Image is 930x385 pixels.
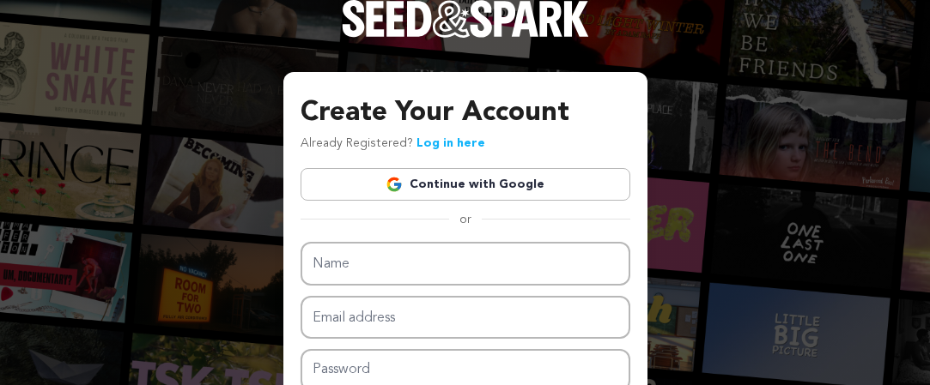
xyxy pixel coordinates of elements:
[386,176,403,193] img: Google logo
[301,168,630,201] a: Continue with Google
[416,137,485,149] a: Log in here
[449,211,482,228] span: or
[301,134,485,154] p: Already Registered?
[301,93,630,134] h3: Create Your Account
[301,242,630,286] input: Name
[301,296,630,340] input: Email address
